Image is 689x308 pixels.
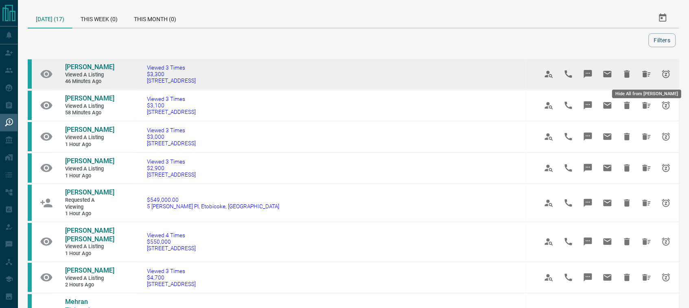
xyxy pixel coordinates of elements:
[637,158,656,178] span: Hide All from Vincent Vistanio
[65,103,114,110] span: Viewed a Listing
[598,127,617,146] span: Email
[65,157,114,165] span: [PERSON_NAME]
[65,141,114,148] span: 1 hour ago
[147,274,196,281] span: $4,700
[147,245,196,251] span: [STREET_ADDRESS]
[637,127,656,146] span: Hide All from Vincent Vistanio
[617,96,637,115] span: Hide
[637,96,656,115] span: Hide All from Vincent Vistanio
[147,96,196,115] a: Viewed 3 Times$3,100[STREET_ADDRESS]
[28,59,32,89] div: condos.ca
[65,173,114,179] span: 1 hour ago
[65,63,114,71] span: [PERSON_NAME]
[65,266,114,275] a: [PERSON_NAME]
[65,157,114,166] a: [PERSON_NAME]
[559,96,578,115] span: Call
[656,96,676,115] span: Snooze
[65,250,114,257] span: 1 hour ago
[65,243,114,250] span: Viewed a Listing
[578,96,598,115] span: Message
[637,193,656,213] span: Hide All from Neha Sawant
[65,78,114,85] span: 46 minutes ago
[72,8,126,28] div: This Week (0)
[598,193,617,213] span: Email
[65,94,114,103] a: [PERSON_NAME]
[617,158,637,178] span: Hide
[539,268,559,287] span: View Profile
[65,210,114,217] span: 1 hour ago
[28,91,32,120] div: condos.ca
[559,193,578,213] span: Call
[656,127,676,146] span: Snooze
[656,64,676,84] span: Snooze
[653,8,673,28] button: Select Date Range
[147,96,196,102] span: Viewed 3 Times
[598,96,617,115] span: Email
[147,127,196,146] a: Viewed 3 Times$3,000[STREET_ADDRESS]
[598,268,617,287] span: Email
[598,64,617,84] span: Email
[65,166,114,173] span: Viewed a Listing
[147,71,196,77] span: $3,300
[617,64,637,84] span: Hide
[126,8,184,28] div: This Month (0)
[147,64,196,84] a: Viewed 3 Times$3,300[STREET_ADDRESS]
[539,158,559,178] span: View Profile
[147,109,196,115] span: [STREET_ADDRESS]
[65,282,114,288] span: 2 hours ago
[147,197,279,203] span: $549,000.00
[539,96,559,115] span: View Profile
[656,193,676,213] span: Snooze
[147,127,196,133] span: Viewed 3 Times
[539,64,559,84] span: View Profile
[65,109,114,116] span: 58 minutes ago
[617,268,637,287] span: Hide
[578,127,598,146] span: Message
[28,153,32,183] div: condos.ca
[28,122,32,151] div: condos.ca
[147,232,196,251] a: Viewed 4 Times$550,000[STREET_ADDRESS]
[147,171,196,178] span: [STREET_ADDRESS]
[539,232,559,251] span: View Profile
[147,238,196,245] span: $550,000
[65,188,114,197] a: [PERSON_NAME]
[559,64,578,84] span: Call
[637,232,656,251] span: Hide All from Janet Kris
[637,64,656,84] span: Hide All from Vincent Vistanio
[147,197,279,210] a: $549,000.005 [PERSON_NAME] Pl, Etobicoke, [GEOGRAPHIC_DATA]
[65,134,114,141] span: Viewed a Listing
[65,227,114,243] span: [PERSON_NAME] [PERSON_NAME]
[147,102,196,109] span: $3,100
[656,232,676,251] span: Snooze
[28,263,32,292] div: condos.ca
[65,266,114,274] span: [PERSON_NAME]
[559,232,578,251] span: Call
[649,33,676,47] button: Filters
[578,193,598,213] span: Message
[147,165,196,171] span: $2,900
[147,268,196,287] a: Viewed 3 Times$4,700[STREET_ADDRESS]
[656,158,676,178] span: Snooze
[578,232,598,251] span: Message
[578,158,598,178] span: Message
[578,268,598,287] span: Message
[637,268,656,287] span: Hide All from Riya Maheshwari
[598,158,617,178] span: Email
[612,90,682,98] div: Hide All from [PERSON_NAME]
[65,227,114,244] a: [PERSON_NAME] [PERSON_NAME]
[559,268,578,287] span: Call
[65,126,114,134] a: [PERSON_NAME]
[539,193,559,213] span: View Profile
[617,127,637,146] span: Hide
[147,140,196,146] span: [STREET_ADDRESS]
[147,232,196,238] span: Viewed 4 Times
[539,127,559,146] span: View Profile
[598,232,617,251] span: Email
[28,8,72,28] div: [DATE] (17)
[559,127,578,146] span: Call
[656,268,676,287] span: Snooze
[578,64,598,84] span: Message
[65,94,114,102] span: [PERSON_NAME]
[147,64,196,71] span: Viewed 3 Times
